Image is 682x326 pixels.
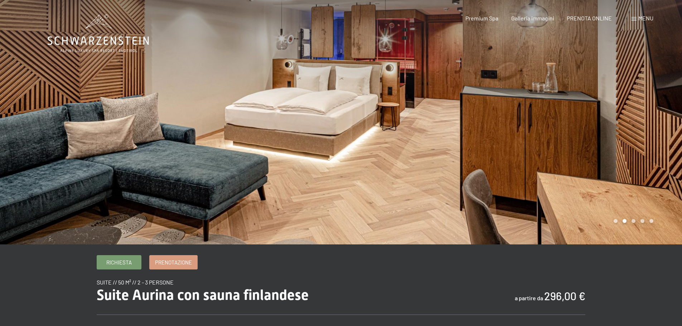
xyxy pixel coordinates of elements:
[511,15,554,21] a: Galleria immagini
[97,287,309,303] span: Suite Aurina con sauna finlandese
[515,295,543,301] span: a partire da
[155,259,192,266] span: Prenotazione
[465,15,498,21] a: Premium Spa
[150,256,197,269] a: Prenotazione
[97,256,141,269] a: Richiesta
[567,15,612,21] a: PRENOTA ONLINE
[544,289,585,302] b: 296,00 €
[97,279,174,286] span: suite // 50 m² // 2 - 3 persone
[638,15,653,21] span: Menu
[106,259,132,266] span: Richiesta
